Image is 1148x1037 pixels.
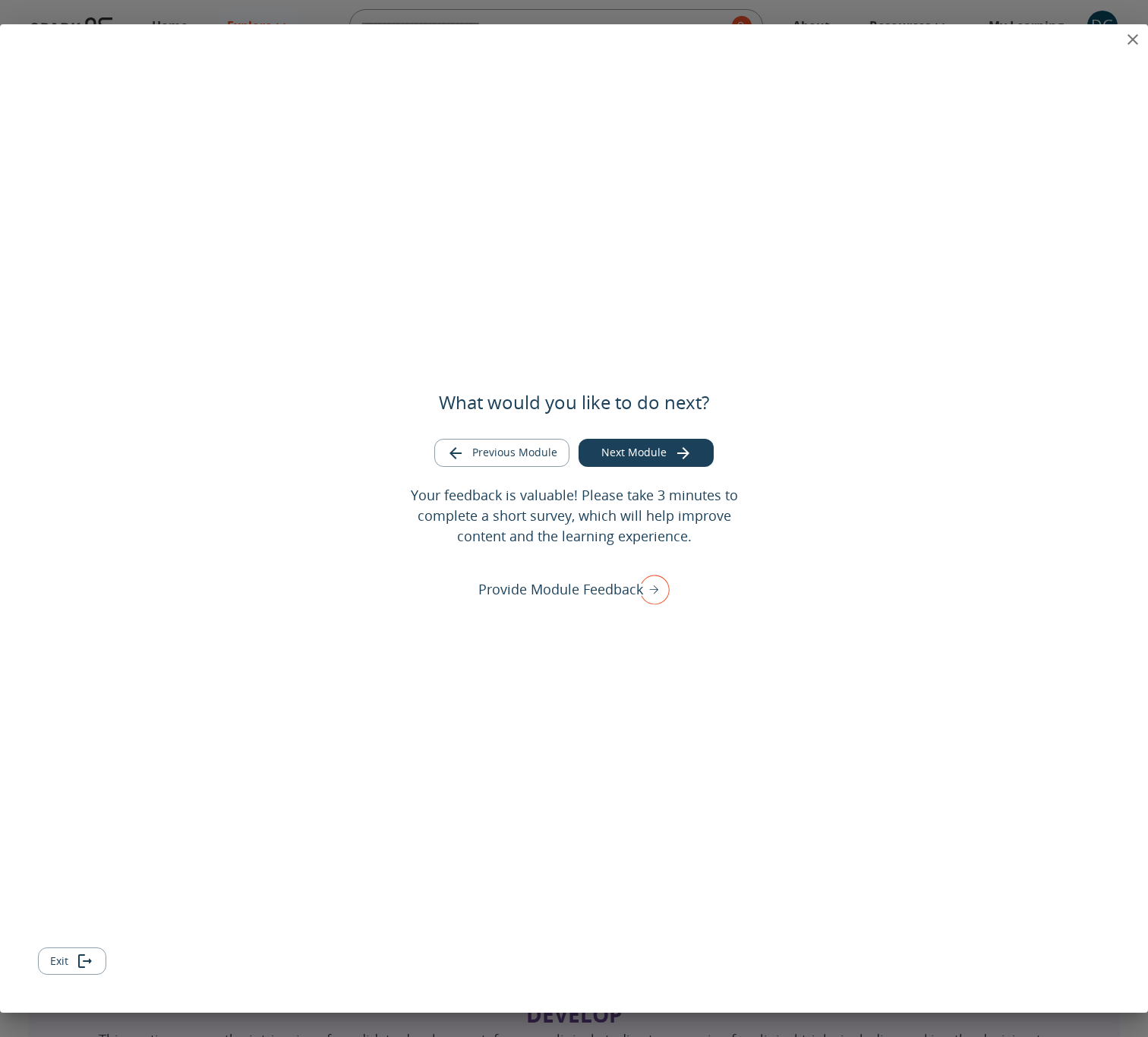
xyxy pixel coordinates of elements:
p: Provide Module Feedback [478,579,643,600]
button: Go to previous module [434,439,569,467]
button: Go to next module [579,439,714,467]
button: Exit module [38,947,106,976]
div: Provide Module Feedback [478,569,670,609]
img: right arrow [632,569,670,609]
p: Your feedback is valuable! Please take 3 minutes to complete a short survey, which will help impr... [402,485,746,547]
button: close [1118,24,1148,55]
h5: What would you like to do next? [439,390,709,414]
